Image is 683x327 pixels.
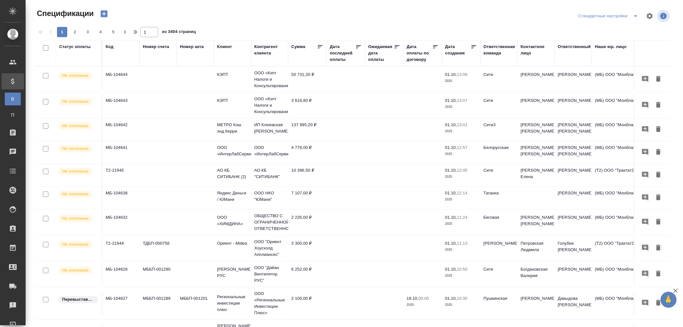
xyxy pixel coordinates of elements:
div: Номер счета [143,44,169,50]
p: 01.10, [445,98,457,103]
td: [PERSON_NAME] [555,94,592,117]
td: [PERSON_NAME] [555,187,592,209]
p: ООО "Дайан Вентилятор РУС" [254,265,285,284]
div: Дата оплаты по договору [407,44,432,63]
p: 13:01 [457,122,468,127]
td: Белорусская [480,141,517,164]
p: АО КБ "СИТИБАНК" [254,167,285,180]
span: 4 [95,29,106,35]
td: (МБ) ООО "Монблан" [592,263,669,285]
td: (МБ) ООО "Монблан" [592,292,669,315]
span: из 3404 страниц [162,28,196,37]
td: МБ-104632 [102,211,140,233]
td: [PERSON_NAME] [PERSON_NAME] [555,119,592,141]
span: Спецификации [35,8,94,19]
p: 01.10, [445,168,457,173]
p: Ориент - Midea [217,240,248,247]
p: 2025 [445,247,477,253]
div: Код [106,44,113,50]
td: [PERSON_NAME] [517,292,555,315]
td: МБ-104644 [102,68,140,91]
span: Посмотреть информацию [657,10,671,22]
td: [PERSON_NAME] [517,68,555,91]
p: 2025 [445,128,477,135]
p: ООО «Кэпт Налоги и Консультирование» [254,96,285,115]
p: АО КБ СИТИБАНК (2) [217,167,248,180]
td: Пушкинская [480,292,517,315]
td: 6 252,00 ₽ [288,263,327,285]
button: Создать [96,8,112,19]
button: Удалить [653,216,664,228]
button: 5 [108,27,118,37]
span: 3 [83,29,93,35]
p: 2025 [445,302,477,308]
td: Сити [480,94,517,117]
td: МББП-001201 [177,292,214,315]
td: 4 776,00 ₽ [288,141,327,164]
p: Не оплачена [62,191,88,197]
p: 2025 [445,151,477,157]
td: Петровская Людмила [517,237,555,259]
span: П [8,112,18,118]
td: [PERSON_NAME] [PERSON_NAME] [517,211,555,233]
p: 01.10, [445,145,457,150]
div: split button [577,11,642,21]
p: 2025 [445,104,477,110]
td: Сити [480,68,517,91]
button: 4 [95,27,106,37]
td: [PERSON_NAME] Елена [517,164,555,186]
p: 2025 [445,273,477,279]
a: В [5,93,21,105]
p: 12:57 [457,145,468,150]
p: ООО "Ориент Хоусхолд Апплиансес" [254,239,285,258]
p: 12:14 [457,191,468,195]
p: 01.10, [445,191,457,195]
td: Сити [480,263,517,285]
td: МБ-104627 [102,292,140,315]
td: МБ-104638 [102,187,140,209]
p: Не оплачена [62,267,88,274]
button: Удалить [653,242,664,254]
td: (МБ) ООО "Монблан" [592,119,669,141]
p: 2025 [445,174,477,180]
button: 2 [70,27,80,37]
p: ИП Клюевская [PERSON_NAME] [254,122,285,135]
p: 01.10, [445,241,457,246]
td: (МБ) ООО "Монблан" [592,68,669,91]
td: МБ-104642 [102,119,140,141]
td: Давыдова [PERSON_NAME] [555,292,592,315]
p: 01.10, [445,72,457,77]
td: (МБ) ООО "Монблан" [592,211,669,233]
button: Удалить [653,124,664,135]
td: ТДБП-000758 [140,237,177,259]
span: 5 [108,29,118,35]
div: Номер акта [180,44,204,50]
td: 50 731,20 ₽ [288,68,327,91]
p: [PERSON_NAME] РУС [217,266,248,279]
span: Настроить таблицу [642,8,657,24]
td: Беговая [480,211,517,233]
td: МББП-001289 [140,292,177,315]
td: (Т2) ООО "Трактат24" [592,164,669,186]
td: МБ-104628 [102,263,140,285]
td: 3 616,80 ₽ [288,94,327,117]
div: Дата последней оплаты [330,44,355,63]
p: ООО «ИнтерЛабСервис» [217,144,248,157]
p: КЭПТ [217,97,248,104]
td: [PERSON_NAME] [517,94,555,117]
div: Дата создания [445,44,471,56]
p: Не оплачена [62,72,88,79]
p: Не оплачена [62,215,88,222]
div: Ответственный [558,44,591,50]
p: 01.10, [445,267,457,272]
p: КЭПТ [217,71,248,78]
p: ООО НКО "ЮМани" [254,190,285,203]
td: (МБ) ООО "Монблан" [592,187,669,209]
p: 2025 [407,302,439,308]
div: Статус оплаты [59,44,91,50]
p: 01.10, [445,122,457,127]
button: 🙏 [661,292,677,308]
p: 10:50 [457,267,468,272]
button: Удалить [653,169,664,181]
p: ООО «Региональные Инвестиции Плюс» [254,290,285,316]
